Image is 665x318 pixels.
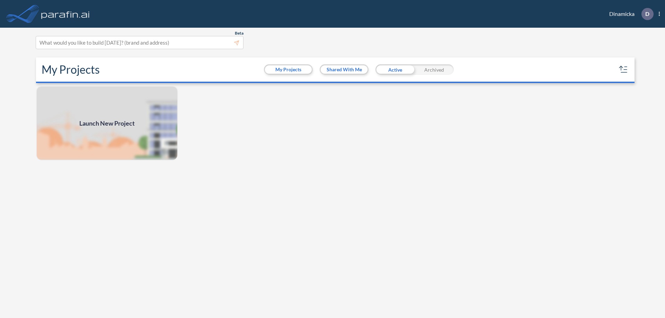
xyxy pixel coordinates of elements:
[79,119,135,128] span: Launch New Project
[415,64,454,75] div: Archived
[618,64,629,75] button: sort
[599,8,660,20] div: Dinamicka
[42,63,100,76] h2: My Projects
[375,64,415,75] div: Active
[321,65,367,74] button: Shared With Me
[265,65,312,74] button: My Projects
[645,11,649,17] p: D
[36,86,178,161] a: Launch New Project
[36,86,178,161] img: add
[40,7,91,21] img: logo
[235,30,243,36] span: Beta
